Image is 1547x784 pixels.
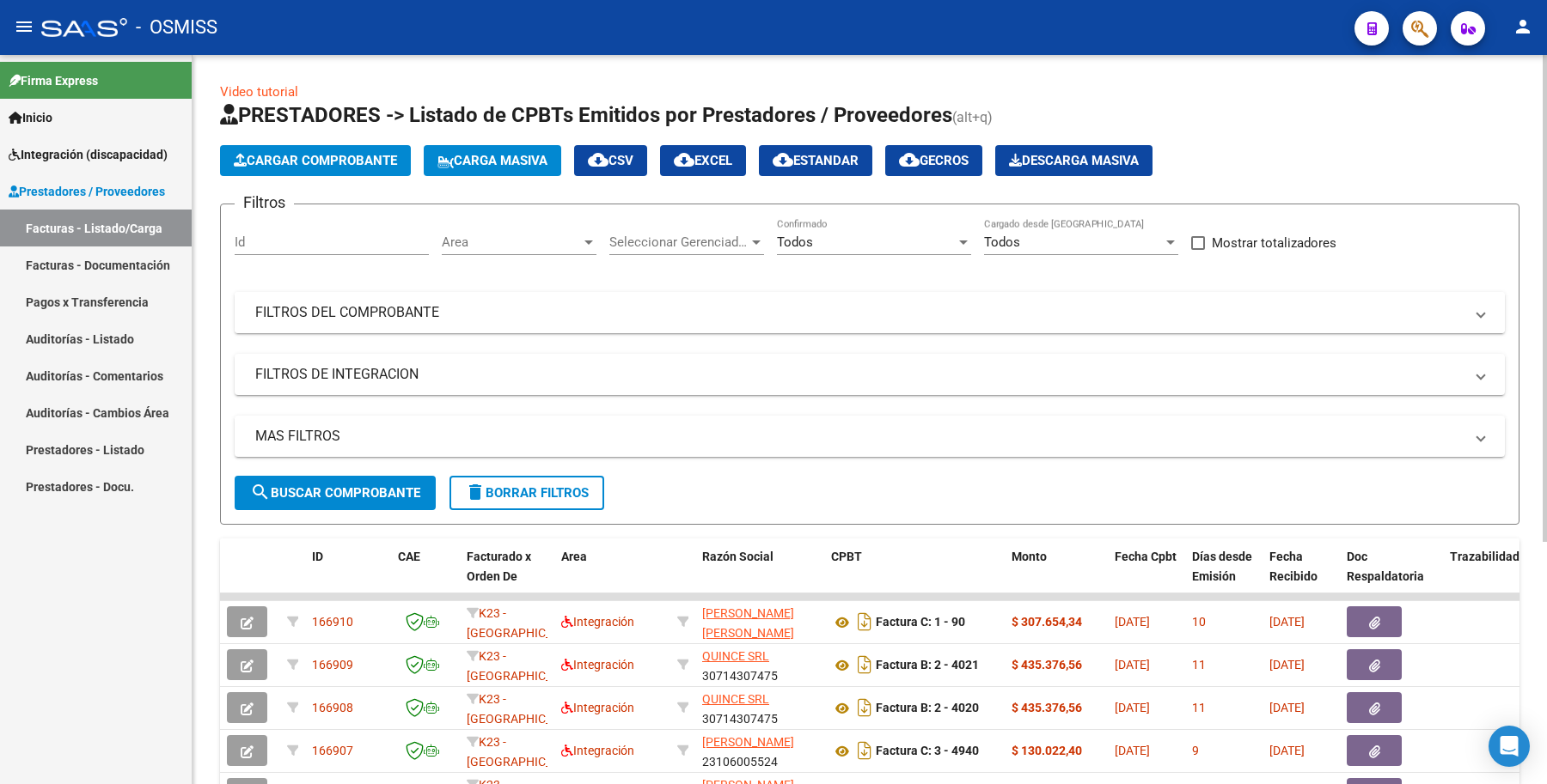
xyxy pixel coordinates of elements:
[995,145,1153,176] app-download-masive: Descarga masiva de comprobantes (adjuntos)
[777,234,813,250] span: Todos
[9,145,168,164] span: Integración (discapacidad)
[235,476,436,510] button: Buscar Comprobante
[1005,538,1108,614] datatable-header-cell: Monto
[885,145,982,176] button: Gecros
[561,615,634,629] span: Integración
[702,606,794,640] span: [PERSON_NAME] [PERSON_NAME]
[695,538,824,614] datatable-header-cell: Razón Social
[312,550,323,563] span: ID
[609,234,749,250] span: Seleccionar Gerenciador
[255,427,1464,446] mat-panel-title: MAS FILTROS
[235,191,294,215] h3: Filtros
[674,153,732,168] span: EXCEL
[437,153,547,168] span: Carga Masiva
[660,145,746,176] button: EXCEL
[1192,550,1252,583] span: Días desde Emisión
[561,744,634,757] span: Integración
[876,702,979,715] strong: Factura B: 2 - 4020
[561,658,634,672] span: Integración
[702,690,817,726] div: 30714307475
[1269,615,1305,629] span: [DATE]
[853,651,876,678] i: Descargar documento
[391,538,460,614] datatable-header-cell: CAE
[899,153,969,168] span: Gecros
[1115,550,1177,563] span: Fecha Cpbt
[702,649,769,663] span: QUINCE SRL
[312,701,353,714] span: 166908
[136,9,217,46] span: - OSMISS
[1269,550,1318,583] span: Fecha Recibido
[398,550,420,563] span: CAE
[853,608,876,635] i: Descargar documento
[1192,615,1206,629] span: 10
[465,485,589,501] span: Borrar Filtros
[312,615,353,629] span: 166910
[561,701,634,714] span: Integración
[702,735,794,749] span: [PERSON_NAME]
[1009,153,1139,168] span: Descarga Masiva
[1115,701,1150,714] span: [DATE]
[702,550,773,563] span: Razón Social
[853,694,876,721] i: Descargar documento
[1192,701,1206,714] span: 11
[853,737,876,764] i: Descargar documento
[1012,550,1047,563] span: Monto
[9,182,165,201] span: Prestadores / Proveedores
[702,604,817,640] div: 27221170542
[220,103,952,127] span: PRESTADORES -> Listado de CPBTs Emitidos por Prestadores / Proveedores
[1212,233,1336,253] span: Mostrar totalizadores
[702,732,817,769] div: 23106005524
[467,550,531,583] span: Facturado x Orden De
[1489,726,1530,767] div: Open Intercom Messenger
[1269,701,1305,714] span: [DATE]
[831,550,862,563] span: CPBT
[14,16,34,37] mat-icon: menu
[250,482,271,502] mat-icon: search
[1012,615,1082,629] strong: $ 307.654,34
[255,365,1464,384] mat-panel-title: FILTROS DE INTEGRACION
[876,659,979,672] strong: Factura B: 2 - 4021
[1185,538,1263,614] datatable-header-cell: Días desde Emisión
[460,538,554,614] datatable-header-cell: Facturado x Orden De
[1108,538,1185,614] datatable-header-cell: Fecha Cpbt
[234,153,397,168] span: Cargar Comprobante
[9,71,98,90] span: Firma Express
[759,145,872,176] button: Estandar
[1443,538,1546,614] datatable-header-cell: Trazabilidad
[574,145,647,176] button: CSV
[442,234,581,250] span: Area
[984,234,1020,250] span: Todos
[424,145,561,176] button: Carga Masiva
[876,616,965,629] strong: Factura C: 1 - 90
[235,354,1505,395] mat-expansion-panel-header: FILTROS DE INTEGRACION
[899,149,920,170] mat-icon: cloud_download
[255,303,1464,322] mat-panel-title: FILTROS DEL COMPROBANTE
[449,476,604,510] button: Borrar Filtros
[1263,538,1340,614] datatable-header-cell: Fecha Recibido
[1192,744,1199,757] span: 9
[702,647,817,683] div: 30714307475
[952,109,993,125] span: (alt+q)
[824,538,1005,614] datatable-header-cell: CPBT
[1115,744,1150,757] span: [DATE]
[588,149,608,170] mat-icon: cloud_download
[1012,658,1082,672] strong: $ 435.376,56
[465,482,486,502] mat-icon: delete
[1513,16,1533,37] mat-icon: person
[1115,658,1150,672] span: [DATE]
[554,538,670,614] datatable-header-cell: Area
[235,292,1505,333] mat-expansion-panel-header: FILTROS DEL COMPROBANTE
[773,149,793,170] mat-icon: cloud_download
[995,145,1153,176] button: Descarga Masiva
[674,149,694,170] mat-icon: cloud_download
[702,692,769,706] span: QUINCE SRL
[220,84,298,100] a: Video tutorial
[561,550,587,563] span: Area
[1269,744,1305,757] span: [DATE]
[250,485,420,501] span: Buscar Comprobante
[1012,701,1082,714] strong: $ 435.376,56
[1347,550,1424,583] span: Doc Respaldatoria
[1340,538,1443,614] datatable-header-cell: Doc Respaldatoria
[305,538,391,614] datatable-header-cell: ID
[1192,658,1206,672] span: 11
